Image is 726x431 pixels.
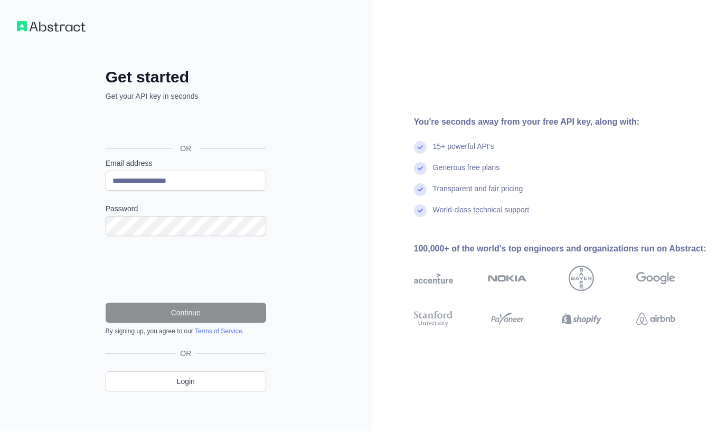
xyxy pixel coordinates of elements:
[414,162,427,175] img: check mark
[488,309,527,329] img: payoneer
[562,309,601,329] img: shopify
[195,327,242,335] a: Terms of Service
[433,141,494,162] div: 15+ powerful API's
[176,348,195,359] span: OR
[636,309,675,329] img: airbnb
[106,68,266,87] h2: Get started
[569,266,594,291] img: bayer
[106,91,266,101] p: Get your API key in seconds
[488,266,527,291] img: nokia
[414,204,427,217] img: check mark
[106,371,266,391] a: Login
[414,183,427,196] img: check mark
[414,309,453,329] img: stanford university
[17,21,86,32] img: Workflow
[414,266,453,291] img: accenture
[433,204,530,226] div: World-class technical support
[433,162,500,183] div: Generous free plans
[106,327,266,335] div: By signing up, you agree to our .
[106,303,266,323] button: Continue
[106,158,266,168] label: Email address
[106,203,266,214] label: Password
[636,266,675,291] img: google
[100,113,269,136] iframe: Sign in with Google Button
[414,242,710,255] div: 100,000+ of the world's top engineers and organizations run on Abstract:
[106,249,266,290] iframe: reCAPTCHA
[433,183,523,204] div: Transparent and fair pricing
[414,141,427,154] img: check mark
[414,116,710,128] div: You're seconds away from your free API key, along with:
[172,143,200,154] span: OR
